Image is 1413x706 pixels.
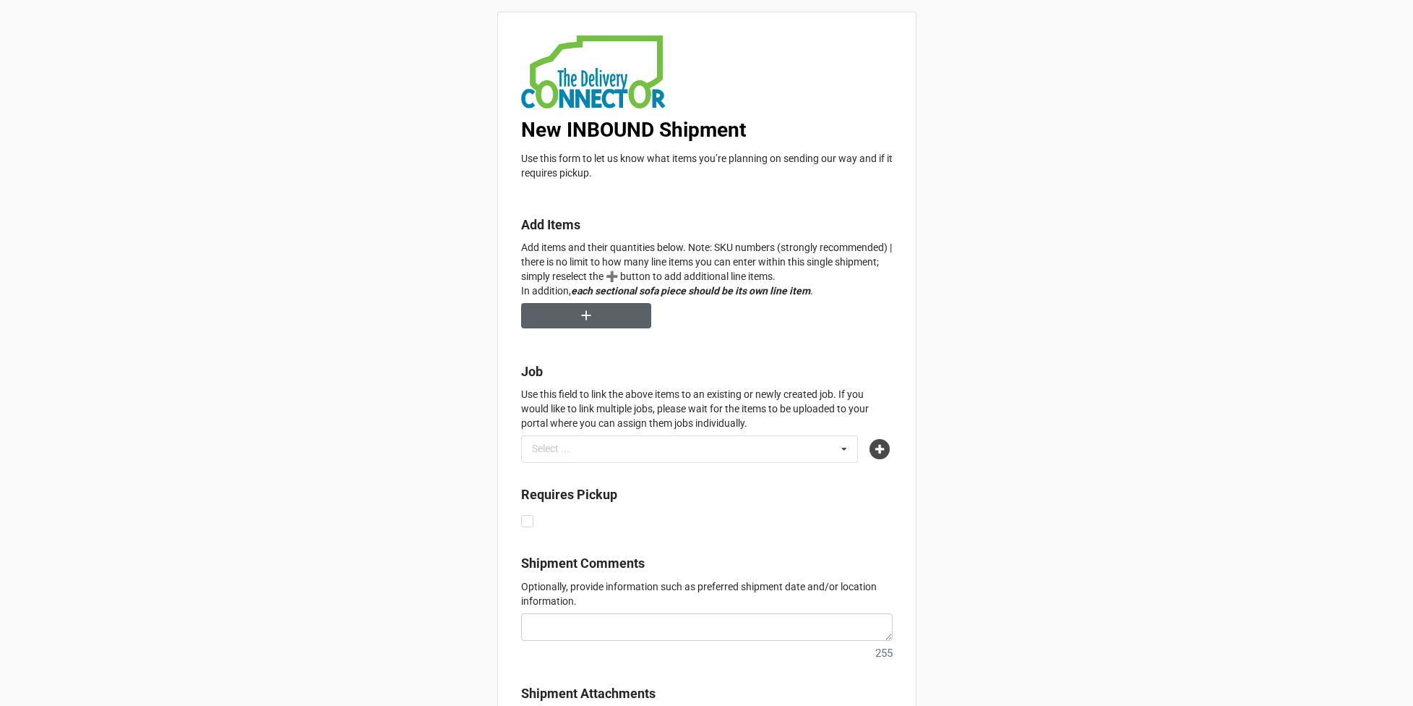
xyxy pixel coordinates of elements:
p: Use this form to let us know what items you’re planning on sending our way and if it requires pic... [521,151,893,180]
div: Select ... [528,441,590,457]
label: Shipment Attachments [521,684,656,704]
p: Optionally, provide information such as preferred shipment date and/or location information. [521,579,893,608]
p: Use this field to link the above items to an existing or newly created job. If you would like to ... [521,387,893,430]
label: Shipment Comments [521,553,645,574]
img: AXST3cTXY+adAAAAAElFTkSuQmCC [521,35,666,109]
b: New INBOUND Shipment [521,118,746,142]
label: Add Items [521,215,580,235]
small: 255 [875,645,893,663]
label: Requires Pickup [521,485,617,505]
em: each sectional sofa piece should be its own line item [571,285,810,297]
p: Add items and their quantities below. Note: SKU numbers (strongly recommended) | there is no limi... [521,240,893,298]
label: Job [521,362,543,382]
